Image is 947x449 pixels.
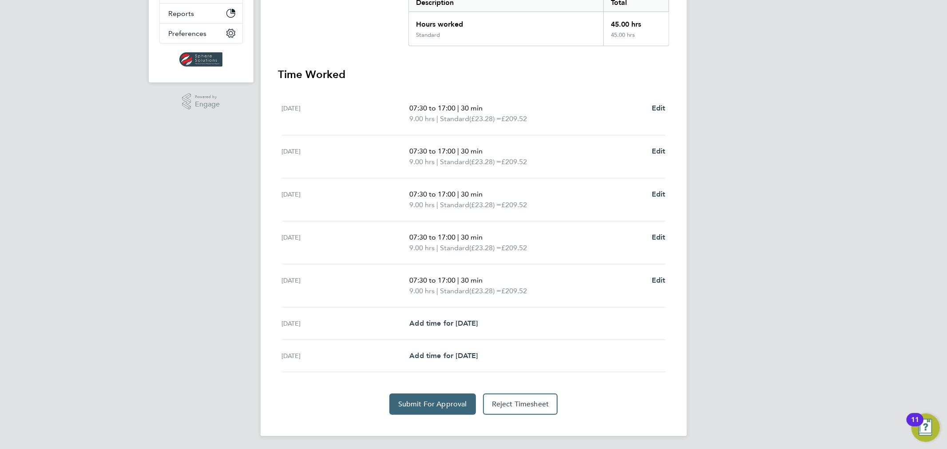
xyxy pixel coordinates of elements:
[492,400,549,409] span: Reject Timesheet
[440,243,469,253] span: Standard
[652,276,666,284] span: Edit
[483,394,558,415] button: Reject Timesheet
[652,233,666,241] span: Edit
[179,52,222,67] img: spheresolutions-logo-retina.png
[652,189,666,200] a: Edit
[457,233,459,241] span: |
[182,93,220,110] a: Powered byEngage
[195,93,220,101] span: Powered by
[461,104,483,112] span: 30 min
[409,12,604,32] div: Hours worked
[461,147,483,155] span: 30 min
[436,287,438,295] span: |
[282,232,410,253] div: [DATE]
[409,104,456,112] span: 07:30 to 17:00
[409,147,456,155] span: 07:30 to 17:00
[652,147,666,155] span: Edit
[409,351,478,360] span: Add time for [DATE]
[440,157,469,167] span: Standard
[436,158,438,166] span: |
[603,32,668,46] div: 45.00 hrs
[440,200,469,210] span: Standard
[409,287,435,295] span: 9.00 hrs
[652,275,666,286] a: Edit
[282,318,410,329] div: [DATE]
[409,351,478,361] a: Add time for [DATE]
[416,32,440,39] div: Standard
[409,318,478,329] a: Add time for [DATE]
[469,287,501,295] span: (£23.28) =
[282,351,410,361] div: [DATE]
[409,276,456,284] span: 07:30 to 17:00
[278,67,669,82] h3: Time Worked
[409,319,478,327] span: Add time for [DATE]
[461,233,483,241] span: 30 min
[652,103,666,114] a: Edit
[501,244,527,252] span: £209.52
[282,275,410,296] div: [DATE]
[409,190,456,198] span: 07:30 to 17:00
[409,201,435,209] span: 9.00 hrs
[911,414,940,442] button: Open Resource Center, 11 new notifications
[457,190,459,198] span: |
[457,276,459,284] span: |
[501,287,527,295] span: £209.52
[195,101,220,108] span: Engage
[169,29,207,38] span: Preferences
[652,146,666,157] a: Edit
[409,158,435,166] span: 9.00 hrs
[652,104,666,112] span: Edit
[652,232,666,243] a: Edit
[457,147,459,155] span: |
[282,103,410,124] div: [DATE]
[461,190,483,198] span: 30 min
[501,201,527,209] span: £209.52
[461,276,483,284] span: 30 min
[501,158,527,166] span: £209.52
[409,233,456,241] span: 07:30 to 17:00
[389,394,476,415] button: Submit For Approval
[457,104,459,112] span: |
[501,114,527,123] span: £209.52
[169,9,194,18] span: Reports
[440,114,469,124] span: Standard
[159,52,243,67] a: Go to home page
[652,190,666,198] span: Edit
[436,114,438,123] span: |
[469,201,501,209] span: (£23.28) =
[282,189,410,210] div: [DATE]
[160,24,242,43] button: Preferences
[603,12,668,32] div: 45.00 hrs
[469,158,501,166] span: (£23.28) =
[911,420,919,431] div: 11
[160,4,242,23] button: Reports
[436,244,438,252] span: |
[409,244,435,252] span: 9.00 hrs
[469,244,501,252] span: (£23.28) =
[409,114,435,123] span: 9.00 hrs
[282,146,410,167] div: [DATE]
[440,286,469,296] span: Standard
[436,201,438,209] span: |
[398,400,467,409] span: Submit For Approval
[469,114,501,123] span: (£23.28) =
